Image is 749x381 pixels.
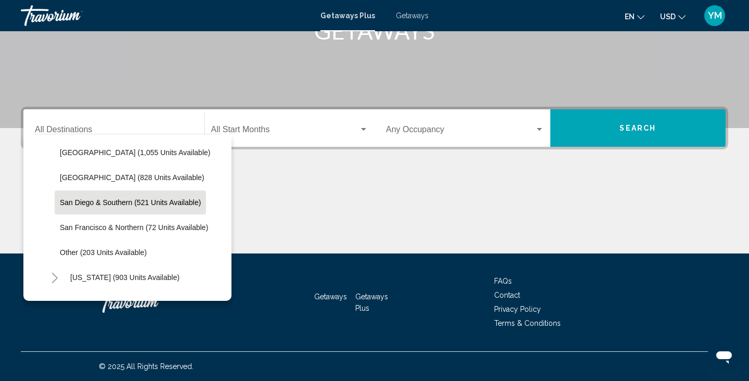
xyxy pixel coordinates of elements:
[494,277,512,285] a: FAQs
[70,273,179,282] span: [US_STATE] (903 units available)
[65,265,185,289] button: [US_STATE] (903 units available)
[55,166,210,189] button: [GEOGRAPHIC_DATA] (828 units available)
[55,240,152,264] button: Other (203 units available)
[60,148,210,157] span: [GEOGRAPHIC_DATA] (1,055 units available)
[60,223,208,232] span: San Francisco & Northern (72 units available)
[494,305,541,313] a: Privacy Policy
[55,141,215,164] button: [GEOGRAPHIC_DATA] (1,055 units available)
[660,9,686,24] button: Change currency
[23,109,726,147] div: Search widget
[494,291,520,299] a: Contact
[619,124,656,133] span: Search
[55,215,213,239] button: San Francisco & Northern (72 units available)
[708,10,722,21] span: YM
[55,190,206,214] button: San Diego & Southern (521 units available)
[494,319,561,327] a: Terms & Conditions
[60,248,147,257] span: Other (203 units available)
[44,267,65,288] button: Toggle Colorado (903 units available)
[550,109,726,147] button: Search
[99,287,203,318] a: Travorium
[60,198,201,207] span: San Diego & Southern (521 units available)
[60,173,204,182] span: [GEOGRAPHIC_DATA] (828 units available)
[625,12,635,21] span: en
[660,12,676,21] span: USD
[355,293,388,312] a: Getaways Plus
[396,11,429,20] a: Getaways
[99,362,193,371] span: © 2025 All Rights Reserved.
[44,290,160,314] button: [US_STATE] (60 units available)
[707,339,741,373] iframe: Button to launch messaging window
[701,5,728,27] button: User Menu
[625,9,644,24] button: Change language
[314,293,347,301] a: Getaways
[320,11,375,20] a: Getaways Plus
[21,5,310,26] a: Travorium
